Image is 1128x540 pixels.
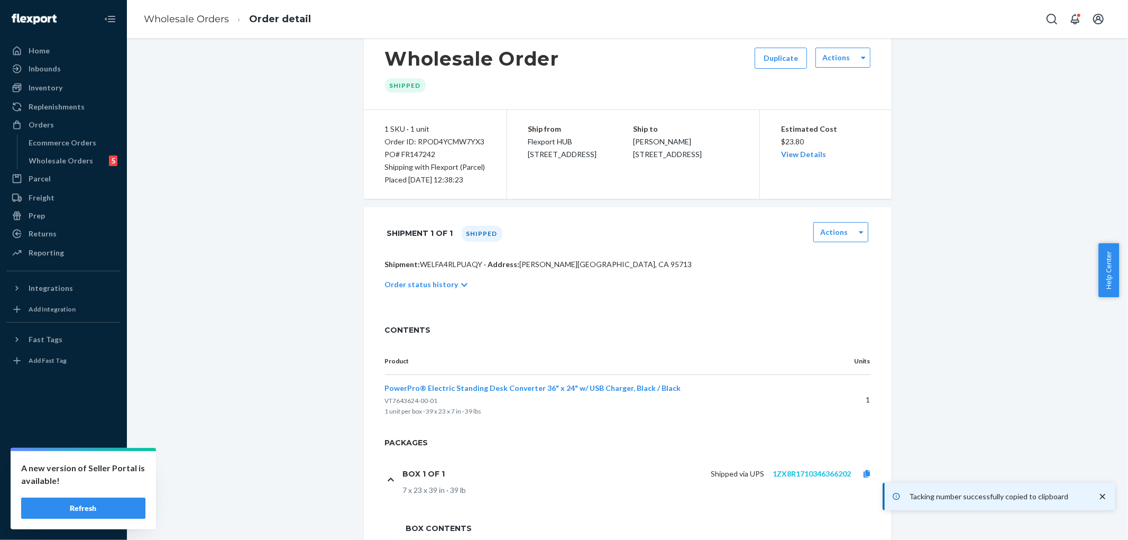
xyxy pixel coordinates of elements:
[488,260,520,269] span: Address:
[385,173,485,186] div: Placed [DATE] 12:38:23
[781,123,870,135] p: Estimated Cost
[1065,8,1086,30] button: Open notifications
[385,356,809,366] p: Product
[755,48,807,69] button: Duplicate
[29,283,73,294] div: Integrations
[909,491,1087,502] p: Tacking number successfully copied to clipboard
[135,4,319,35] ol: breadcrumbs
[12,14,57,24] img: Flexport logo
[24,134,121,151] a: Ecommerce Orders
[364,437,892,456] h2: Packages
[385,148,485,161] div: PO# FR147242
[6,207,121,224] a: Prep
[385,48,560,70] h1: Wholesale Order
[402,469,445,479] h1: Box 1 of 1
[633,137,702,159] span: [PERSON_NAME] [STREET_ADDRESS]
[144,13,229,25] a: Wholesale Orders
[29,102,85,112] div: Replenishments
[387,222,453,244] h1: Shipment 1 of 1
[29,63,61,74] div: Inbounds
[29,356,67,365] div: Add Fast Tag
[29,305,76,314] div: Add Integration
[6,170,121,187] a: Parcel
[773,469,851,478] a: 1ZX8R1710346366202
[6,492,121,509] a: Help Center
[6,301,121,318] a: Add Integration
[29,138,97,148] div: Ecommerce Orders
[6,244,121,261] a: Reporting
[29,334,62,345] div: Fast Tags
[6,98,121,115] a: Replenishments
[6,225,121,242] a: Returns
[385,325,870,335] span: CONTENTS
[29,45,50,56] div: Home
[29,228,57,239] div: Returns
[781,150,826,159] a: View Details
[385,383,681,392] span: PowerPro® Electric Standing Desk Converter 36" x 24" w/ USB Charger, Black / Black
[1097,491,1108,502] svg: close toast
[462,226,502,242] div: Shipped
[385,279,458,290] p: Order status history
[385,123,485,135] div: 1 SKU · 1 unit
[6,456,121,473] a: Settings
[385,260,420,269] span: Shipment:
[385,406,809,417] p: 1 unit per box · 39 x 23 x 7 in · 39 lbs
[29,210,45,221] div: Prep
[385,78,426,93] div: Shipped
[385,135,485,148] div: Order ID: RPOD4YCMW7YX3
[822,52,850,63] label: Actions
[6,352,121,369] a: Add Fast Tag
[29,248,64,258] div: Reporting
[1088,8,1109,30] button: Open account menu
[249,13,311,25] a: Order detail
[29,173,51,184] div: Parcel
[6,474,121,491] a: Talk to Support
[6,116,121,133] a: Orders
[528,137,597,159] span: Flexport HUB [STREET_ADDRESS]
[6,331,121,348] button: Fast Tags
[6,280,121,297] button: Integrations
[29,155,94,166] div: Wholesale Orders
[1098,243,1119,297] button: Help Center
[406,523,862,534] span: Box Contents
[1041,8,1062,30] button: Open Search Box
[385,161,485,173] p: Shipping with Flexport (Parcel)
[21,462,145,487] p: A new version of Seller Portal is available!
[29,193,54,203] div: Freight
[528,123,634,135] p: Ship from
[6,42,121,59] a: Home
[24,152,121,169] a: Wholesale Orders5
[385,383,681,393] button: PowerPro® Electric Standing Desk Converter 36" x 24" w/ USB Charger, Black / Black
[21,498,145,519] button: Refresh
[826,395,870,405] p: 1
[402,485,883,496] div: 7 x 23 x 39 in · 39 lb
[6,510,121,527] button: Give Feedback
[826,356,870,366] p: Units
[385,259,870,270] p: WELFA4RLPUAQY · [PERSON_NAME][GEOGRAPHIC_DATA], CA 95713
[109,155,117,166] div: 5
[29,83,62,93] div: Inventory
[6,79,121,96] a: Inventory
[29,120,54,130] div: Orders
[99,8,121,30] button: Close Navigation
[633,123,738,135] p: Ship to
[711,469,764,479] p: Shipped via UPS
[820,227,848,237] label: Actions
[6,189,121,206] a: Freight
[6,60,121,77] a: Inbounds
[385,397,438,405] span: VT7643624-00-01
[781,123,870,161] div: $23.80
